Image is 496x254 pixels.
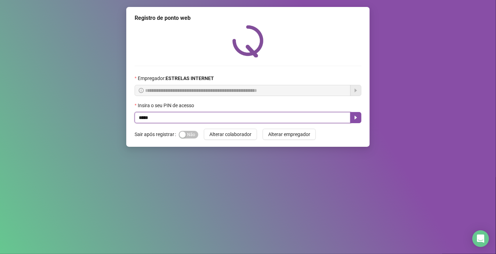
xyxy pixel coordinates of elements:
span: Alterar empregador [268,130,310,138]
button: Alterar empregador [263,129,316,140]
div: Open Intercom Messenger [472,230,489,247]
span: caret-right [353,115,359,120]
strong: ESTRELAS INTERNET [166,76,214,81]
label: Insira o seu PIN de acesso [135,102,199,109]
span: info-circle [139,88,144,93]
button: Alterar colaborador [204,129,257,140]
label: Sair após registrar [135,129,179,140]
img: QRPoint [232,25,264,57]
div: Registro de ponto web [135,14,361,22]
span: Empregador : [138,74,214,82]
span: Alterar colaborador [209,130,251,138]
